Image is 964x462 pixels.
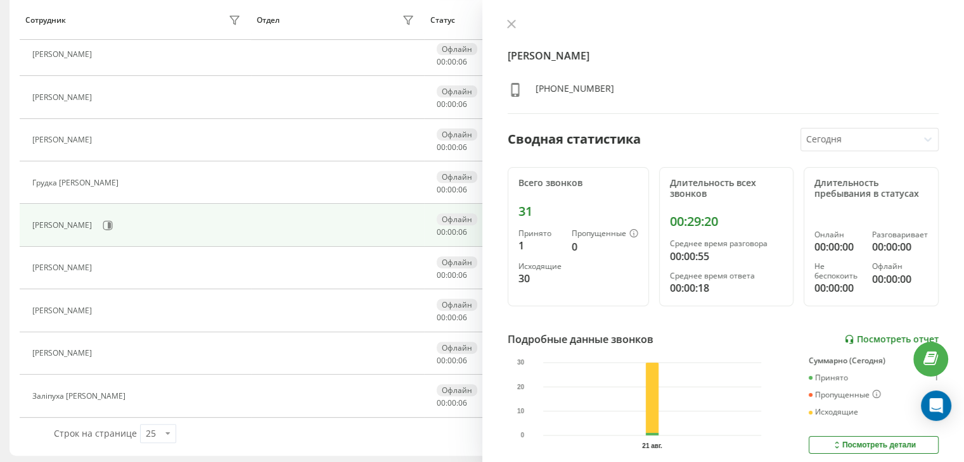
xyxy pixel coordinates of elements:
[809,436,939,454] button: Посмотреть детали
[809,408,858,416] div: Исходящие
[447,142,456,153] span: 00
[437,384,477,396] div: Офлайн
[809,373,848,382] div: Принято
[508,48,939,63] h4: [PERSON_NAME]
[814,262,862,280] div: Не беспокоить
[872,262,928,271] div: Офлайн
[508,332,653,347] div: Подробные данные звонков
[518,271,562,286] div: 30
[257,16,280,25] div: Отдел
[536,82,614,101] div: [PHONE_NUMBER]
[437,100,467,109] div: : :
[518,229,562,238] div: Принято
[437,313,467,322] div: : :
[437,99,446,109] span: 00
[437,56,446,67] span: 00
[458,312,467,323] span: 06
[934,390,939,400] div: 0
[447,99,456,109] span: 00
[670,272,783,280] div: Среднее время ответа
[458,355,467,366] span: 06
[517,408,525,415] text: 10
[814,239,862,254] div: 00:00:00
[437,185,467,194] div: : :
[437,397,446,408] span: 00
[25,16,66,25] div: Сотрудник
[437,143,467,152] div: : :
[458,397,467,408] span: 06
[458,184,467,195] span: 06
[447,56,456,67] span: 00
[520,432,524,439] text: 0
[447,270,456,280] span: 00
[518,204,638,219] div: 31
[437,227,446,237] span: 00
[437,271,467,280] div: : :
[670,280,783,296] div: 00:00:18
[32,392,129,401] div: Заліпуха [PERSON_NAME]
[517,359,525,366] text: 30
[872,230,928,239] div: Разговаривает
[32,93,95,102] div: [PERSON_NAME]
[437,171,477,183] div: Офлайн
[32,306,95,315] div: [PERSON_NAME]
[437,299,477,311] div: Офлайн
[146,427,156,440] div: 25
[809,390,881,400] div: Пропущенные
[447,227,456,237] span: 00
[437,228,467,237] div: : :
[814,280,862,296] div: 00:00:00
[518,238,562,253] div: 1
[32,263,95,272] div: [PERSON_NAME]
[844,334,939,345] a: Посмотреть отчет
[437,270,446,280] span: 00
[32,50,95,59] div: [PERSON_NAME]
[458,227,467,237] span: 06
[458,56,467,67] span: 06
[447,184,456,195] span: 00
[437,342,477,354] div: Офлайн
[814,178,928,199] div: Длительность пребывания в статусах
[872,272,928,287] div: 00:00:00
[32,135,95,144] div: [PERSON_NAME]
[670,214,783,229] div: 00:29:20
[437,312,446,323] span: 00
[437,213,477,225] div: Офлайн
[437,128,477,140] div: Офлайн
[872,239,928,254] div: 00:00:00
[814,230,862,239] div: Онлайн
[437,58,467,66] div: : :
[572,229,638,239] div: Пропущенные
[447,312,456,323] span: 00
[437,356,467,365] div: : :
[642,442,662,449] text: 21 авг.
[437,43,477,55] div: Офлайн
[572,239,638,254] div: 0
[437,399,467,408] div: : :
[458,270,467,280] span: 06
[517,384,525,390] text: 20
[437,142,446,153] span: 00
[832,440,916,450] div: Посмотреть детали
[458,99,467,109] span: 06
[430,16,455,25] div: Статус
[447,397,456,408] span: 00
[437,85,477,97] div: Офлайн
[670,249,783,264] div: 00:00:55
[54,427,137,439] span: Строк на странице
[437,256,477,268] div: Офлайн
[518,178,638,189] div: Всего звонков
[921,390,951,421] div: Open Intercom Messenger
[809,356,939,365] div: Суммарно (Сегодня)
[32,349,95,358] div: [PERSON_NAME]
[670,239,783,248] div: Среднее время разговора
[934,373,939,382] div: 1
[458,142,467,153] span: 06
[670,178,783,199] div: Длительность всех звонков
[508,130,641,149] div: Сводная статистика
[32,178,122,187] div: Грудка [PERSON_NAME]
[437,355,446,366] span: 00
[437,184,446,195] span: 00
[447,355,456,366] span: 00
[32,221,95,230] div: [PERSON_NAME]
